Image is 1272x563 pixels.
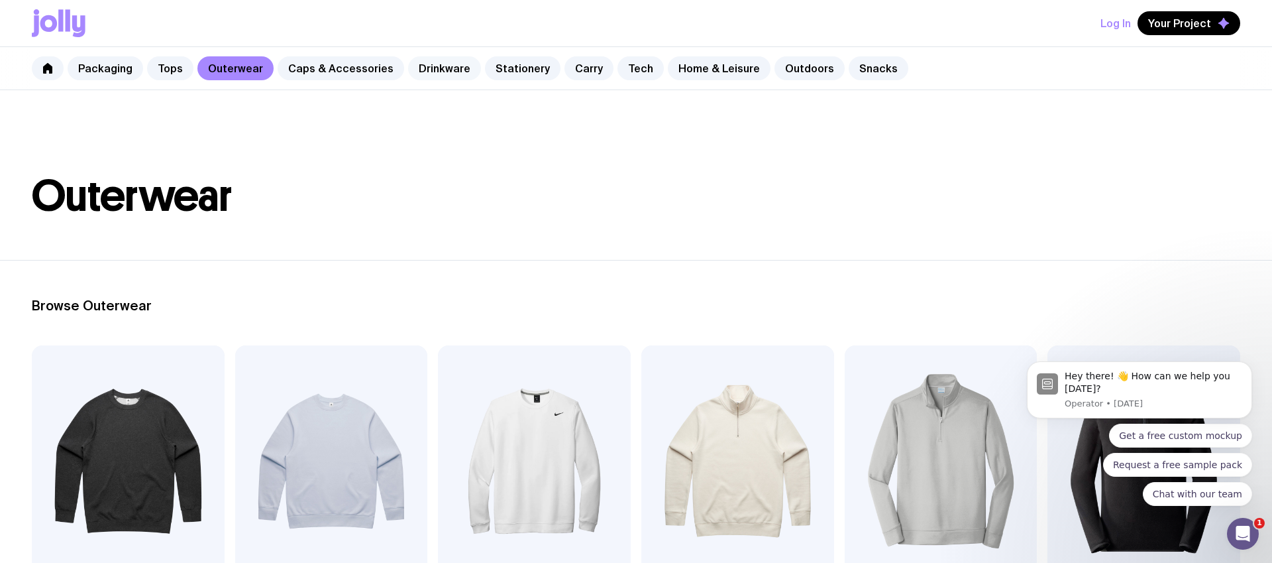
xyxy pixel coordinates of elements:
[668,56,770,80] a: Home & Leisure
[774,56,845,80] a: Outdoors
[1254,518,1265,529] span: 1
[197,56,274,80] a: Outerwear
[849,56,908,80] a: Snacks
[1100,11,1131,35] button: Log In
[617,56,664,80] a: Tech
[147,56,193,80] a: Tops
[1227,518,1259,550] iframe: Intercom live chat
[278,56,404,80] a: Caps & Accessories
[1138,11,1240,35] button: Your Project
[1007,259,1272,527] iframe: Intercom notifications message
[485,56,560,80] a: Stationery
[68,56,143,80] a: Packaging
[408,56,481,80] a: Drinkware
[1148,17,1211,30] span: Your Project
[32,298,1240,314] h2: Browse Outerwear
[564,56,613,80] a: Carry
[32,175,1240,218] h1: Outerwear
